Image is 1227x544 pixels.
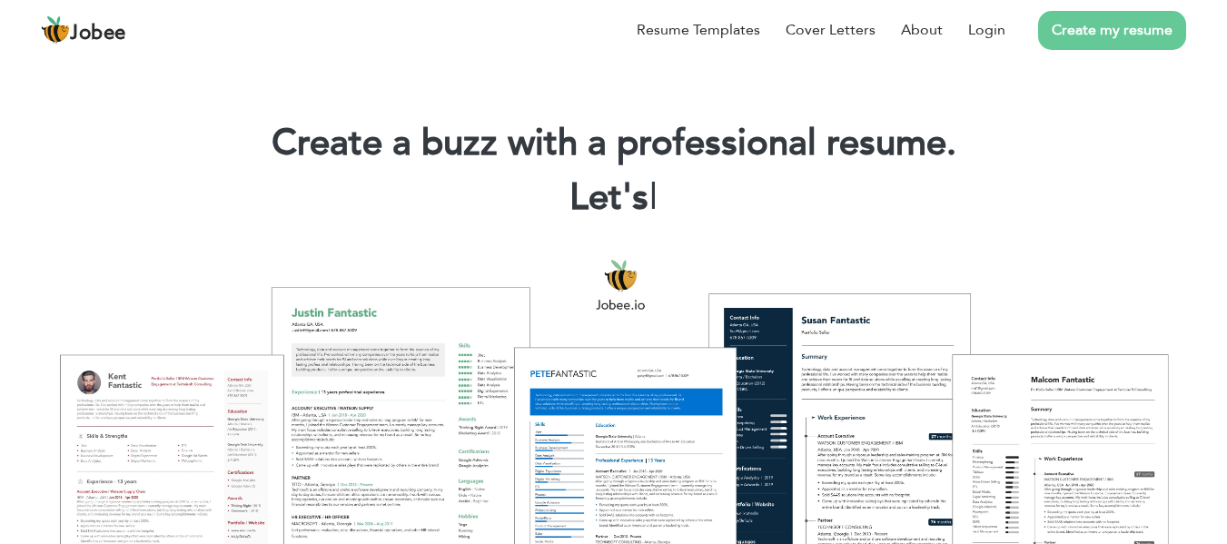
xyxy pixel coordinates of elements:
a: Create my resume [1038,11,1186,50]
a: Login [968,19,1005,41]
a: Cover Letters [786,19,876,41]
h2: Let's [27,174,1200,222]
h1: Create a buzz with a professional resume. [27,120,1200,167]
span: Jobee [70,24,126,44]
a: Jobee [41,15,126,45]
img: jobee.io [41,15,70,45]
a: About [901,19,943,41]
span: | [649,173,658,223]
a: Resume Templates [637,19,760,41]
